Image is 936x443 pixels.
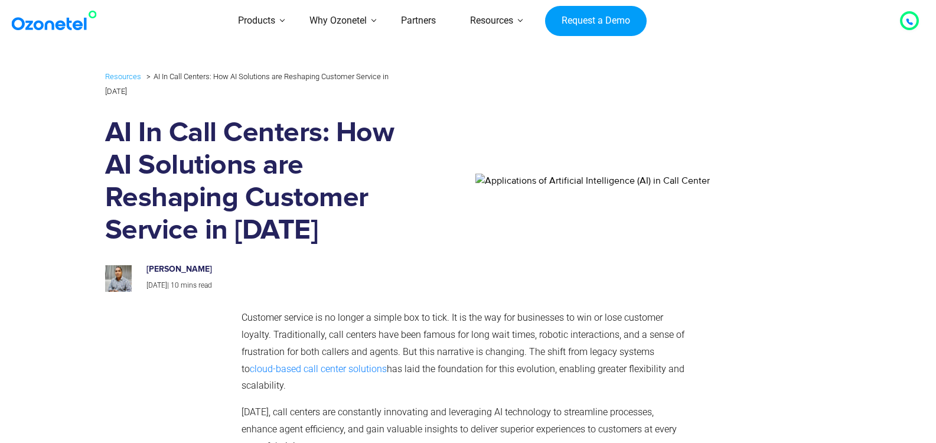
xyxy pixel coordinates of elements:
[250,363,387,374] a: cloud-based call center solutions
[242,363,684,392] span: has laid the foundation for this evolution, enabling greater flexibility and scalability.
[105,265,132,292] img: prashanth-kancherla_avatar-200x200.jpeg
[416,174,710,188] img: Applications of Artificial Intelligence (AI) in Call Center
[171,281,179,289] span: 10
[105,117,408,247] h1: AI In Call Centers: How AI Solutions are Reshaping Customer Service in [DATE]
[242,312,684,374] span: Customer service is no longer a simple box to tick. It is the way for businesses to win or lose c...
[105,69,389,95] li: AI In Call Centers: How AI Solutions are Reshaping Customer Service in [DATE]
[146,281,167,289] span: [DATE]
[105,70,141,83] a: Resources
[545,6,646,37] a: Request a Demo
[181,281,212,289] span: mins read
[146,279,396,292] p: |
[146,265,396,275] h6: [PERSON_NAME]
